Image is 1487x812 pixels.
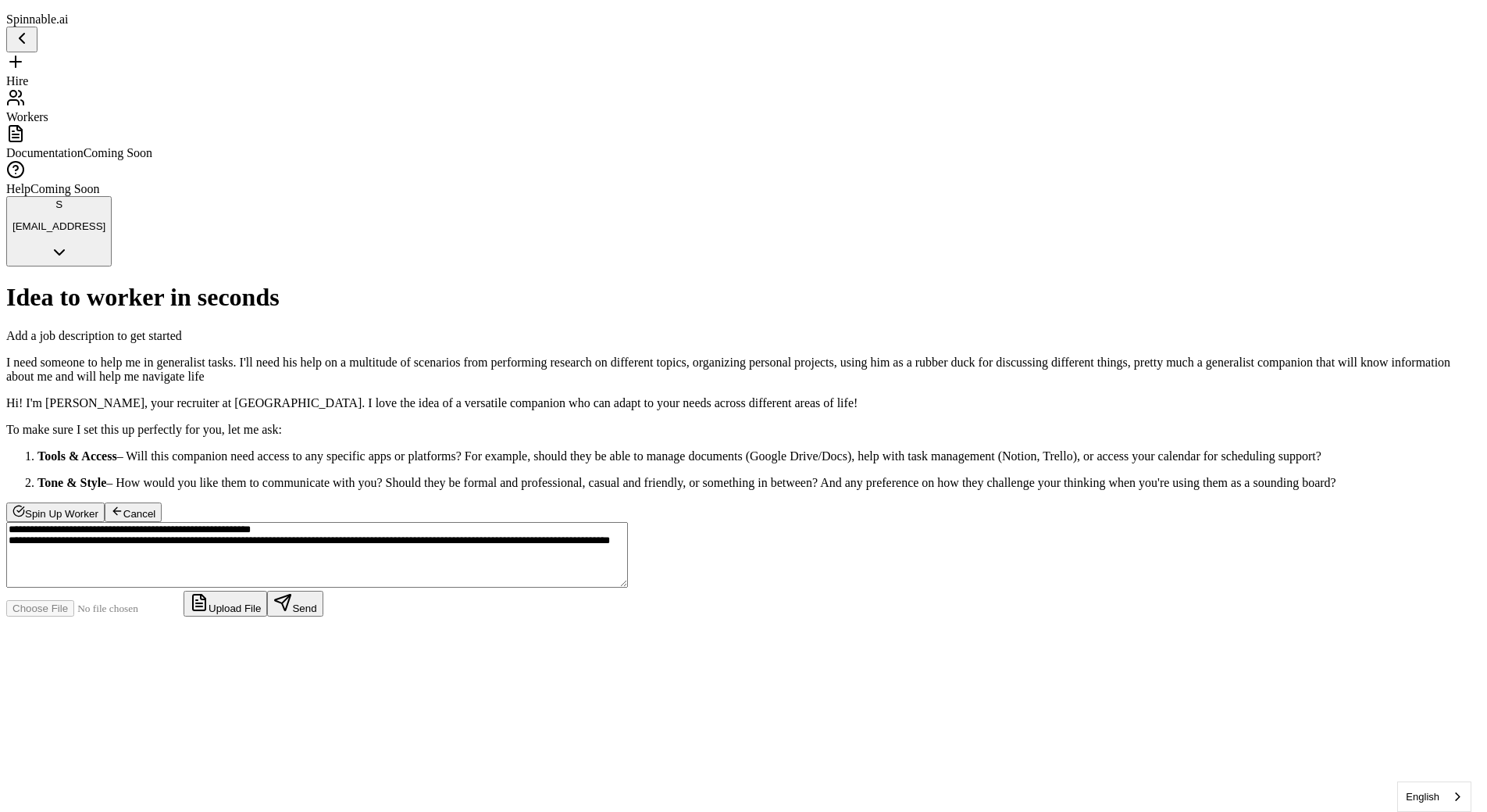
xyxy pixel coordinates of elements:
[30,182,99,195] span: Coming Soon
[6,146,84,159] span: Documentation
[1397,782,1471,812] aside: Language selected: English
[37,476,1481,490] p: – How would you like them to communicate with you? Should they be formal and professional, casual...
[12,220,105,232] p: [EMAIL_ADDRESS]
[105,503,162,522] button: Cancel
[6,396,1481,410] p: Hi! I'm [PERSON_NAME], your recruiter at [GEOGRAPHIC_DATA]. I love the idea of a versatile compan...
[6,503,105,522] button: Spin Up Worker
[37,476,106,489] strong: Tone & Style
[6,182,30,195] span: Help
[6,110,48,123] span: Workers
[84,146,152,159] span: Coming Soon
[123,508,156,520] span: Cancel
[25,508,98,520] span: Spin Up Worker
[6,329,1481,343] p: Add a job description to get started
[6,196,112,266] button: S[EMAIL_ADDRESS]
[37,449,117,463] strong: Tools & Access
[55,199,62,210] span: S
[6,74,28,88] span: Hire
[6,423,1481,437] p: To make sure I set this up perfectly for you, let me ask:
[37,449,1481,463] p: – Will this companion need access to any specific apps or platforms? For example, should they be ...
[1398,782,1471,811] a: English
[6,356,1481,384] p: I need someone to help me in generalist tasks. I'll need his help on a multitude of scenarios fro...
[292,603,316,614] span: Send
[267,591,323,617] button: Send
[6,283,1481,312] h1: Idea to worker in seconds
[1397,782,1471,812] div: Language
[184,591,267,617] button: Upload File
[6,13,69,26] span: Spinnable
[209,603,261,614] span: Upload File
[56,13,69,26] span: .ai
